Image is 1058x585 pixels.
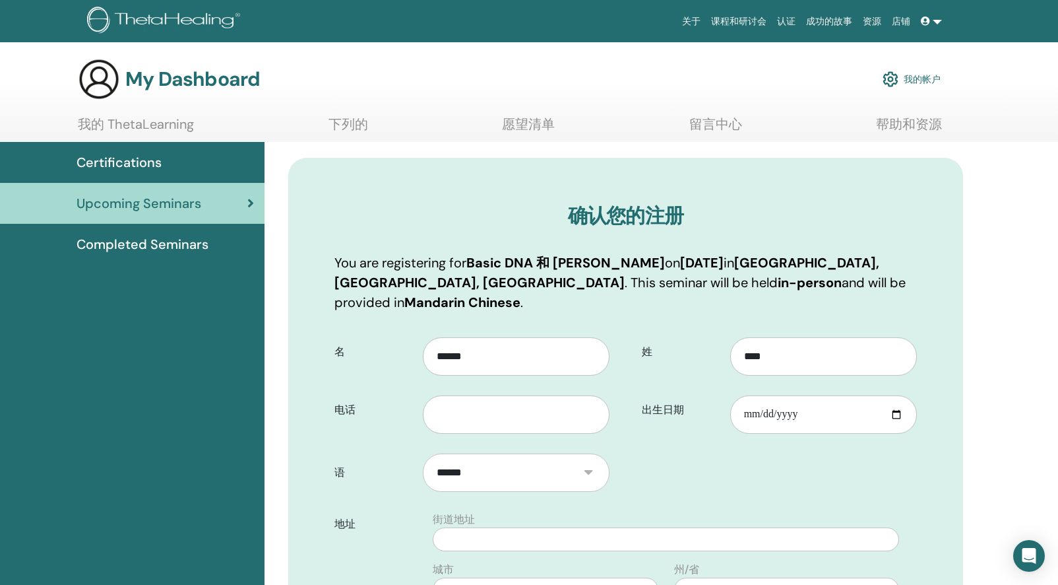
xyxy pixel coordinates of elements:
a: 课程和研讨会 [706,9,772,34]
label: 出生日期 [632,397,730,423]
b: [DATE] [680,254,724,271]
p: You are registering for on in . This seminar will be held and will be provided in . [334,253,917,312]
a: 关于 [677,9,706,34]
div: Open Intercom Messenger [1013,540,1045,572]
img: cog.svg [883,68,898,90]
img: generic-user-icon.jpg [78,58,120,100]
a: 资源 [857,9,887,34]
label: 姓 [632,339,730,364]
a: 店铺 [887,9,916,34]
span: Upcoming Seminars [77,193,201,213]
a: 我的 ThetaLearning [78,116,194,142]
label: 街道地址 [433,512,475,528]
h3: 确认您的注册 [334,204,917,228]
label: 州/省 [674,562,699,578]
span: Completed Seminars [77,234,208,254]
b: Basic DNA 和 [PERSON_NAME] [466,254,665,271]
span: Certifications [77,153,162,172]
b: in-person [778,274,842,291]
a: 成功的故事 [801,9,857,34]
h3: My Dashboard [125,67,260,91]
a: 帮助和资源 [876,116,942,142]
b: Mandarin Chinese [404,294,520,311]
a: 留言中心 [689,116,742,142]
a: 愿望清单 [502,116,555,142]
label: 名 [325,339,423,364]
label: 地址 [325,512,425,537]
a: 下列的 [328,116,368,142]
label: 城市 [433,562,454,578]
label: 电话 [325,397,423,423]
a: 我的帐户 [883,65,941,94]
img: logo.png [87,7,245,36]
label: 语 [325,460,423,485]
a: 认证 [772,9,801,34]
